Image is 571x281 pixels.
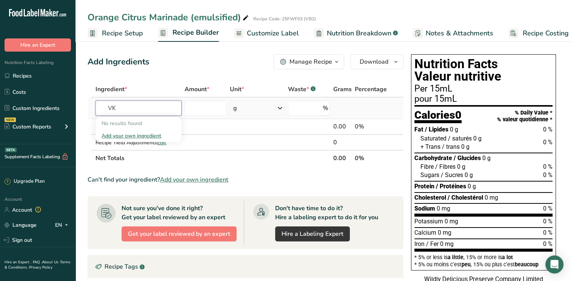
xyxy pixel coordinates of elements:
[445,218,458,225] span: 0 mg
[420,135,446,142] span: Saturated
[414,262,553,267] div: * 5% ou moins c’est , 15% ou plus c’est
[462,261,471,267] span: peu
[448,254,463,260] span: a little
[247,28,299,38] span: Customize Label
[5,260,31,265] a: Hire an Expert .
[95,117,182,130] div: No results found
[275,204,378,222] div: Don't have time to do it? Hire a labeling expert to do it for you
[413,25,493,42] a: Notes & Attachments
[497,110,553,123] div: % Daily Value * % valeur quotidienne *
[523,28,569,38] span: Recipe Costing
[353,150,388,166] th: 0%
[122,226,237,241] button: Get your label reviewed by an expert
[414,154,452,162] span: Carbohydrate
[88,255,403,278] div: Recipe Tags
[435,163,456,170] span: / Fibres
[508,25,569,42] a: Recipe Costing
[426,28,493,38] span: Notes & Attachments
[457,163,465,170] span: 0 g
[414,183,434,190] span: Protein
[94,150,332,166] th: Net Totals
[233,104,237,113] div: g
[438,229,451,236] span: 0 mg
[482,154,491,162] span: 0 g
[160,175,228,184] span: Add your own ingredient
[502,254,513,260] span: a lot
[543,240,553,247] span: 0 %
[468,183,476,190] span: 0 g
[355,85,387,94] span: Percentage
[414,240,425,247] span: Iron
[545,255,563,273] div: Open Intercom Messenger
[442,143,460,150] span: / trans
[350,54,403,69] button: Download
[420,143,440,150] span: + Trans
[414,229,436,236] span: Calcium
[327,28,391,38] span: Nutrition Breakdown
[437,205,450,212] span: 0 mg
[543,163,553,170] span: 0 %
[55,220,71,229] div: EN
[414,110,462,124] div: Calories
[88,11,250,24] div: Orange Citrus Marinade (emulsified)
[465,171,473,179] span: 0 g
[314,25,398,42] a: Nutrition Breakdown
[485,194,498,201] span: 0 mg
[102,132,175,140] div: Add your own ingredient
[158,24,219,42] a: Recipe Builder
[229,85,244,94] span: Unit
[543,126,553,133] span: 0 %
[274,54,344,69] button: Manage Recipe
[355,122,387,131] div: 0%
[33,260,42,265] a: FAQ .
[543,229,553,236] span: 0 %
[473,135,482,142] span: 0 g
[42,260,60,265] a: About Us .
[29,265,52,270] a: Privacy Policy
[5,148,17,152] div: BETA
[414,194,446,201] span: Cholesterol
[172,27,219,38] span: Recipe Builder
[95,85,127,94] span: Ingredient
[234,25,299,42] a: Customize Label
[88,56,149,68] div: Add Ingredients
[5,118,16,122] div: NEW
[461,143,469,150] span: 0 g
[414,84,553,93] div: Per 15mL
[128,229,230,238] span: Get your label reviewed by an expert
[420,163,434,170] span: Fibre
[5,218,37,232] a: Language
[448,194,483,201] span: / Cholestérol
[332,150,353,166] th: 0.00
[436,183,466,190] span: / Protéines
[360,57,388,66] span: Download
[275,226,350,241] a: Hire a Labeling Expert
[122,204,225,222] div: Not sure you've done it right? Get your label reviewed by an expert
[88,175,403,184] div: Can't find your ingredient?
[157,139,166,146] span: Edit
[543,218,553,225] span: 0 %
[5,38,71,52] button: Hire an Expert
[5,178,45,185] div: Upgrade Plan
[95,130,182,142] div: Add your own ingredient
[455,108,462,121] span: 0
[289,57,332,66] div: Manage Recipe
[543,205,553,212] span: 0 %
[288,85,316,94] div: Waste
[454,154,481,162] span: / Glucides
[5,260,71,270] a: Terms & Conditions .
[414,95,553,104] div: pour 15mL
[95,101,182,116] input: Add Ingredient
[414,252,553,267] section: * 5% or less is , 15% or more is
[333,138,352,147] div: 0
[88,25,143,42] a: Recipe Setup
[414,126,423,133] span: Fat
[450,126,458,133] span: 0 g
[515,261,539,267] span: beaucoup
[414,205,435,212] span: Sodium
[414,58,553,83] h1: Nutrition Facts Valeur nutritive
[253,15,316,22] div: Recipe Code: 25FWF03 (VB2)
[414,218,443,225] span: Potassium
[543,171,553,179] span: 0 %
[333,122,352,131] div: 0.00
